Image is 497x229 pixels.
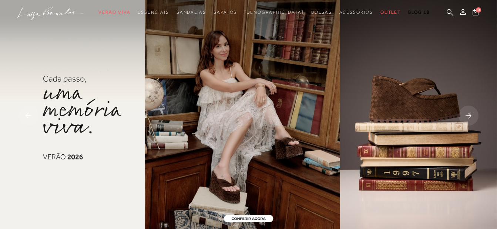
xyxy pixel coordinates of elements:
[244,10,304,15] span: [DEMOGRAPHIC_DATA]
[138,6,169,19] a: noSubCategoriesText
[214,6,237,19] a: noSubCategoriesText
[177,6,206,19] a: noSubCategoriesText
[177,10,206,15] span: Sandálias
[408,10,430,15] span: BLOG LB
[470,8,481,18] button: 0
[380,10,401,15] span: Outlet
[138,10,169,15] span: Essenciais
[476,7,481,13] span: 0
[380,6,401,19] a: noSubCategoriesText
[311,6,332,19] a: noSubCategoriesText
[244,6,304,19] a: noSubCategoriesText
[408,6,430,19] a: BLOG LB
[98,10,130,15] span: Verão Viva
[339,6,373,19] a: noSubCategoriesText
[214,10,237,15] span: Sapatos
[98,6,130,19] a: noSubCategoriesText
[311,10,332,15] span: Bolsas
[339,10,373,15] span: Acessórios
